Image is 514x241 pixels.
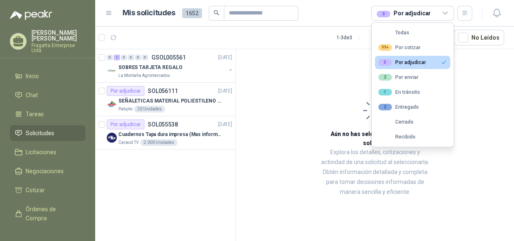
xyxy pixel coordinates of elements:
div: 0 [107,55,113,60]
a: Inicio [10,68,85,84]
div: Entregado [378,104,419,110]
a: Por adjudicarSOL055538[DATE] Company LogoCuadernos Tapa dura impresa (Mas informacion en el adjun... [95,116,235,150]
button: No Leídos [454,30,504,45]
div: 3 [378,59,392,66]
div: Por cotizar [378,44,420,51]
div: Por adjudicar [378,59,426,66]
button: 2Entregado [375,100,450,114]
div: 3 [377,11,390,17]
span: Chat [26,91,38,100]
div: 0 [121,55,127,60]
div: 0 [135,55,141,60]
a: Órdenes de Compra [10,201,85,226]
div: 2.000 Unidades [140,139,178,146]
div: 2 [378,104,392,110]
span: Órdenes de Compra [26,205,77,223]
a: Cotizar [10,182,85,198]
div: Cerrado [378,119,413,125]
div: Por enviar [378,74,418,81]
div: 99+ [378,44,392,51]
div: 2 [378,74,392,81]
p: SOL055538 [148,122,178,127]
p: Patojito [118,106,132,112]
span: Negociaciones [26,167,64,176]
a: Por adjudicarSOL056111[DATE] Company LogoSEÑALETICAS MATERIAL POLIESTILENO CON VINILO LAMINADO CA... [95,83,235,116]
div: Por adjudicar [107,119,144,129]
p: Cuadernos Tapa dura impresa (Mas informacion en el adjunto) [118,131,221,138]
p: SOL056111 [148,88,178,94]
div: 0 [128,55,134,60]
p: La Montaña Agromercados [118,72,170,79]
p: Fragatta Enterprise Ltda [31,43,85,53]
img: Company Logo [107,133,117,143]
span: 1652 [182,8,202,18]
button: 3Por adjudicar [375,56,450,69]
span: search [214,10,219,16]
p: [DATE] [218,87,232,95]
div: 20 Unidades [134,106,165,112]
p: SEÑALETICAS MATERIAL POLIESTILENO CON VINILO LAMINADO CALIBRE 60 [118,97,221,105]
img: Company Logo [107,66,117,76]
div: Por adjudicar [377,9,431,18]
p: Caracol TV [118,139,139,146]
p: SOBRES TARJETA REGALO [118,64,182,72]
button: Cerrado [375,115,450,129]
a: Licitaciones [10,144,85,160]
p: [PERSON_NAME] [PERSON_NAME] [31,30,85,41]
button: 2Por enviar [375,71,450,84]
div: 1 - 3 de 3 [336,31,379,44]
p: Explora los detalles, cotizaciones y actividad de una solicitud al seleccionarla. Obtén informaci... [319,148,431,197]
a: Tareas [10,106,85,122]
h3: Aún no has seleccionado niguna solicitud [319,129,431,148]
span: Tareas [26,110,44,119]
button: 0En tránsito [375,86,450,99]
div: 1 [114,55,120,60]
span: Solicitudes [26,129,54,138]
img: Logo peakr [10,10,52,20]
a: 0 1 0 0 0 0 GSOL005561[DATE] Company LogoSOBRES TARJETA REGALOLa Montaña Agromercados [107,52,234,79]
a: Negociaciones [10,163,85,179]
img: Company Logo [107,99,117,109]
div: En tránsito [378,89,420,95]
button: 99+Por cotizar [375,41,450,54]
a: Chat [10,87,85,103]
div: Recibido [378,134,416,140]
p: [DATE] [218,121,232,129]
a: Solicitudes [10,125,85,141]
button: Recibido [375,130,450,143]
p: GSOL005561 [151,55,186,60]
div: Por adjudicar [107,86,144,96]
div: 0 [378,89,392,95]
span: Cotizar [26,186,45,195]
h1: Mis solicitudes [122,7,175,19]
span: Inicio [26,72,39,81]
button: Todas [375,26,450,39]
div: Todas [378,30,409,36]
div: 0 [142,55,148,60]
span: Licitaciones [26,148,56,157]
p: [DATE] [218,54,232,62]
